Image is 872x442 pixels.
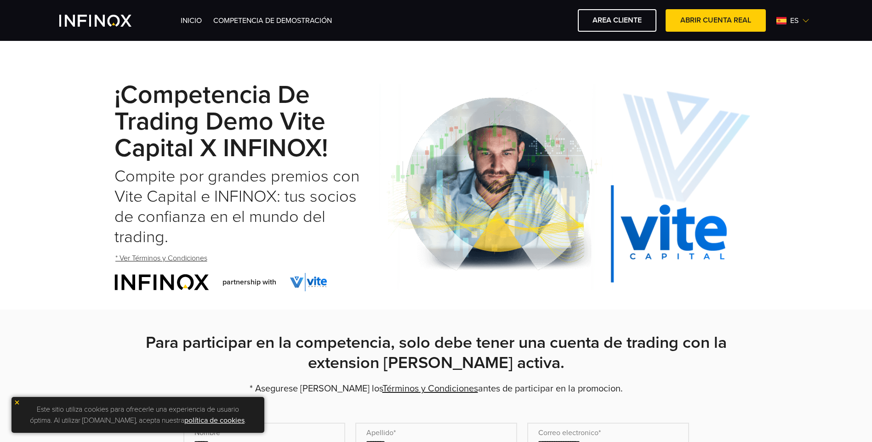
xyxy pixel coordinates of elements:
a: ABRIR CUENTA REAL [666,9,766,32]
a: * Ver Términos y Condiciones [114,247,208,270]
a: Competencia de Demostración [213,16,332,25]
span: es [787,15,802,26]
a: INFINOX Vite [59,15,153,27]
a: AREA CLIENTE [578,9,656,32]
a: política de cookies [184,416,245,425]
span: partnership with [222,277,276,288]
p: Este sitio utiliza cookies para ofrecerle una experiencia de usuario óptima. Al utilizar [DOMAIN_... [16,402,260,428]
strong: ¡Competencia de Trading Demo Vite Capital x INFINOX! [114,80,328,164]
a: INICIO [181,16,202,25]
strong: Para participar en la competencia, solo debe tener una cuenta de trading con la extension [PERSON... [146,333,727,373]
p: * Asegurese [PERSON_NAME] los antes de participar en la promocion. [114,382,758,395]
a: Términos y Condiciones [382,383,478,394]
h2: Compite por grandes premios con Vite Capital e INFINOX: tus socios de confianza en el mundo del t... [114,166,379,247]
img: yellow close icon [14,399,20,406]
